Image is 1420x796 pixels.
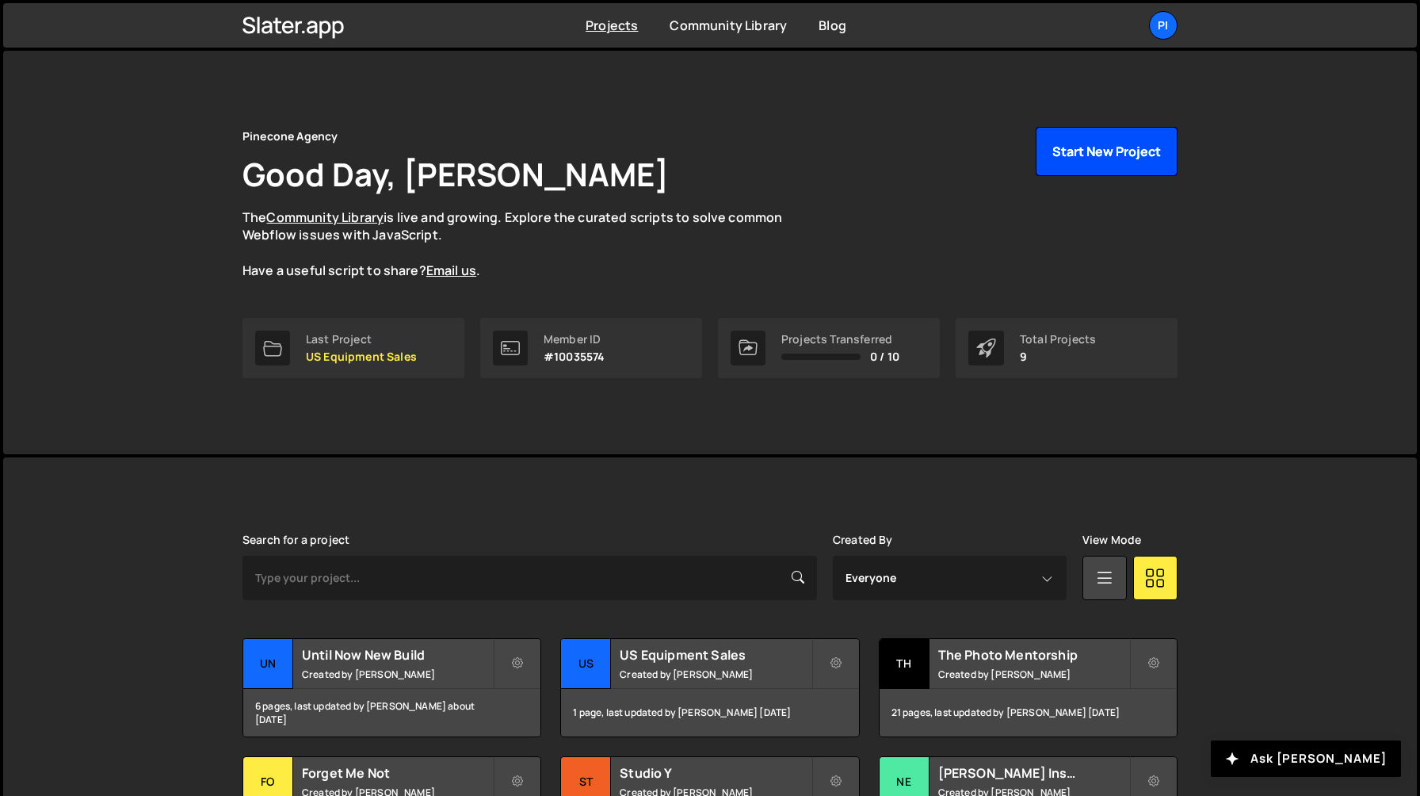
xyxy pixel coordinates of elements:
a: Last Project US Equipment Sales [242,318,464,378]
div: 21 pages, last updated by [PERSON_NAME] [DATE] [880,689,1177,737]
span: 0 / 10 [870,350,899,363]
a: Th The Photo Mentorship Created by [PERSON_NAME] 21 pages, last updated by [PERSON_NAME] [DATE] [879,638,1178,737]
a: Blog [819,17,846,34]
div: 6 pages, last updated by [PERSON_NAME] about [DATE] [243,689,540,737]
small: Created by [PERSON_NAME] [302,668,493,681]
a: Projects [586,17,638,34]
h2: US Equipment Sales [620,646,811,664]
h2: The Photo Mentorship [938,646,1129,664]
div: Projects Transferred [781,333,899,346]
input: Type your project... [242,556,817,600]
a: Un Until Now New Build Created by [PERSON_NAME] 6 pages, last updated by [PERSON_NAME] about [DATE] [242,638,541,737]
small: Created by [PERSON_NAME] [620,668,811,681]
div: Th [880,639,929,689]
p: The is live and growing. Explore the curated scripts to solve common Webflow issues with JavaScri... [242,209,813,280]
button: Start New Project [1036,127,1178,176]
h2: Studio Y [620,764,811,782]
a: US US Equipment Sales Created by [PERSON_NAME] 1 page, last updated by [PERSON_NAME] [DATE] [560,638,859,737]
div: 1 page, last updated by [PERSON_NAME] [DATE] [561,689,858,737]
h2: Until Now New Build [302,646,493,664]
p: #10035574 [544,350,605,363]
a: Email us [426,262,476,279]
div: Total Projects [1020,333,1096,346]
p: 9 [1020,350,1096,363]
h2: [PERSON_NAME] Insulation [938,764,1129,782]
label: View Mode [1082,534,1141,546]
h2: Forget Me Not [302,764,493,782]
a: Pi [1149,11,1178,40]
button: Ask [PERSON_NAME] [1211,741,1401,777]
div: Member ID [544,333,605,346]
small: Created by [PERSON_NAME] [938,668,1129,681]
a: Community Library [266,209,384,226]
label: Search for a project [242,534,349,546]
label: Created By [833,534,893,546]
p: US Equipment Sales [306,350,417,363]
a: Community Library [670,17,787,34]
h1: Good Day, [PERSON_NAME] [242,152,669,196]
div: Pinecone Agency [242,127,338,146]
div: Last Project [306,333,417,346]
div: Un [243,639,293,689]
div: US [561,639,611,689]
